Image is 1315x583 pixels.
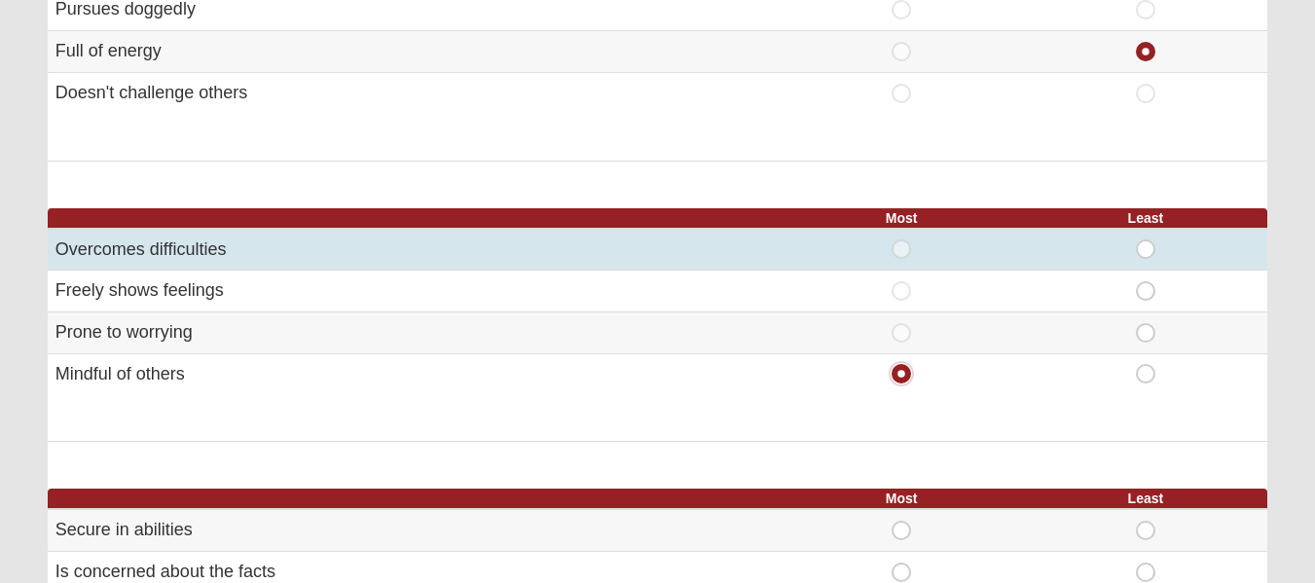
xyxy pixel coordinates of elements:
[780,489,1024,509] th: Most
[780,208,1024,229] th: Most
[48,509,780,551] td: Secure in abilities
[48,353,780,394] td: Mindful of others
[1024,489,1268,509] th: Least
[48,72,780,113] td: Doesn't challenge others
[48,229,780,271] td: Overcomes difficulties
[48,271,780,312] td: Freely shows feelings
[48,31,780,73] td: Full of energy
[48,311,780,353] td: Prone to worrying
[1024,208,1268,229] th: Least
